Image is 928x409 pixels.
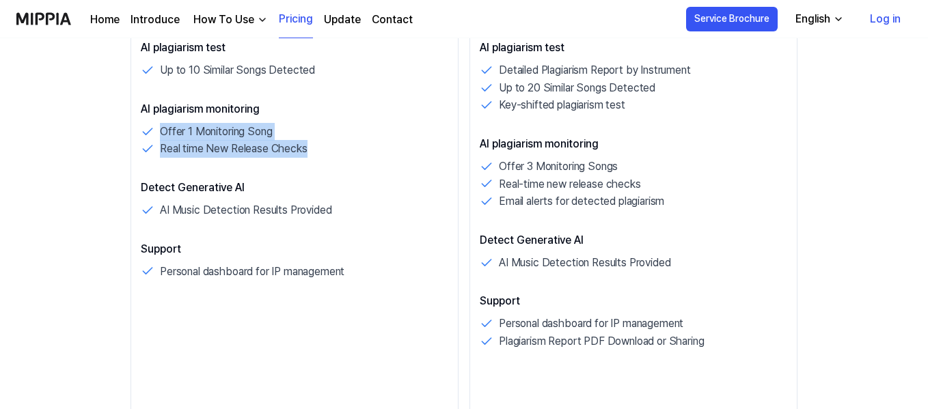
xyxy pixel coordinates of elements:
p: Up to 10 Similar Songs Detected [160,61,315,79]
p: Real time New Release Checks [160,140,308,158]
p: Real-time new release checks [499,175,641,193]
p: AI plagiarism test [141,40,448,56]
p: Detect Generative AI [480,232,787,249]
p: Key-shifted plagiarism test [499,96,625,114]
p: Email alerts for detected plagiarism [499,193,664,210]
p: AI plagiarism monitoring [480,136,787,152]
div: English [793,11,833,27]
button: How To Use [191,12,268,28]
p: Support [141,241,448,257]
p: Offer 3 Monitoring Songs [499,158,618,175]
button: English [784,5,852,33]
img: down [257,14,268,25]
p: Detect Generative AI [141,180,448,196]
p: Personal dashboard for IP management [499,315,683,333]
p: Support [480,293,787,309]
p: Offer 1 Monitoring Song [160,123,272,141]
p: AI Music Detection Results Provided [160,201,331,219]
p: Plagiarism Report PDF Download or Sharing [499,333,704,350]
p: Personal dashboard for IP management [160,263,344,281]
p: AI plagiarism monitoring [141,101,448,117]
a: Contact [372,12,413,28]
a: Pricing [279,1,313,38]
a: Home [90,12,120,28]
p: AI plagiarism test [480,40,787,56]
a: Update [324,12,361,28]
p: Up to 20 Similar Songs Detected [499,79,655,97]
a: Introduce [131,12,180,28]
p: AI Music Detection Results Provided [499,254,670,272]
p: Detailed Plagiarism Report by Instrument [499,61,691,79]
div: How To Use [191,12,257,28]
button: Service Brochure [686,7,778,31]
